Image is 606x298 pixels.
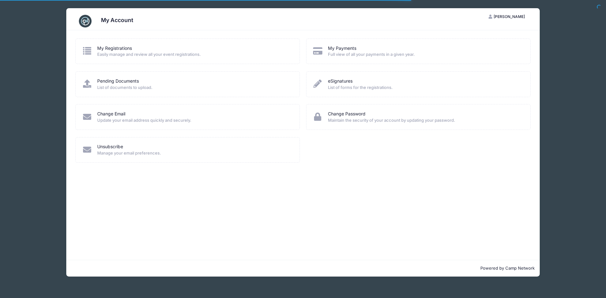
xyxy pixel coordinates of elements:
[97,85,291,91] span: List of documents to upload.
[328,111,365,117] a: Change Password
[97,45,132,52] a: My Registrations
[328,85,522,91] span: List of forms for the registrations.
[79,15,92,27] img: CampNetwork
[71,265,535,272] p: Powered by Camp Network
[328,51,522,58] span: Full view of all your payments in a given year.
[101,17,133,23] h3: My Account
[494,14,525,19] span: [PERSON_NAME]
[328,78,353,85] a: eSignatures
[328,117,522,124] span: Maintain the security of your account by updating your password.
[97,150,291,156] span: Manage your email preferences.
[328,45,356,52] a: My Payments
[97,78,139,85] a: Pending Documents
[97,51,291,58] span: Easily manage and review all your event registrations.
[483,11,531,22] button: [PERSON_NAME]
[97,143,123,150] a: Unsubscribe
[97,117,291,124] span: Update your email address quickly and securely.
[97,111,125,117] a: Change Email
